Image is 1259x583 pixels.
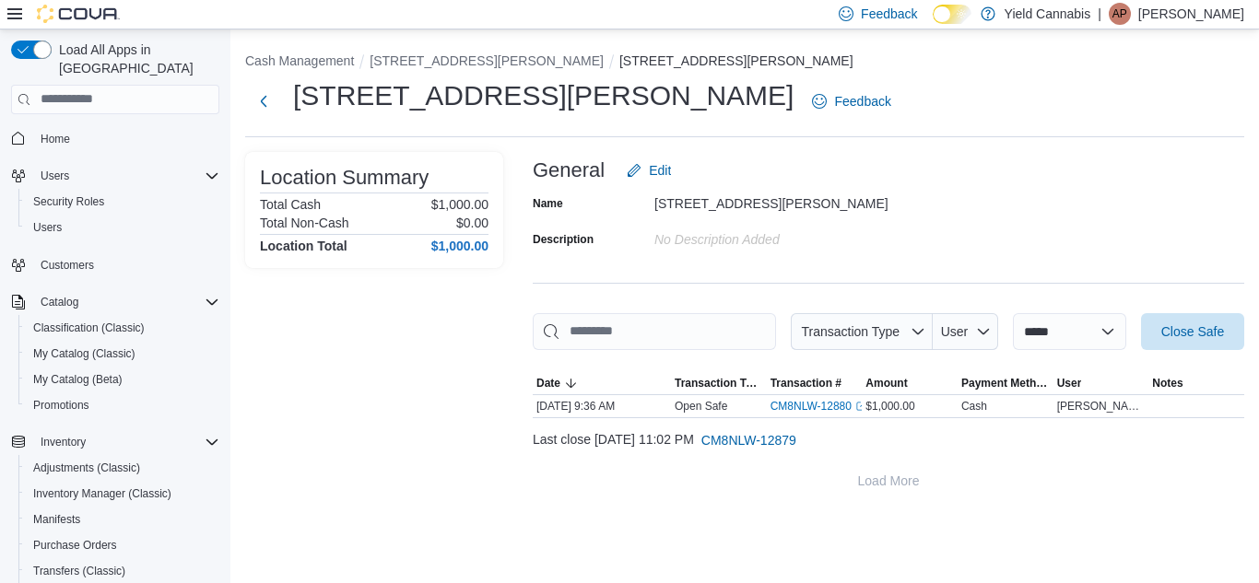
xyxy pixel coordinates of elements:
[4,125,227,152] button: Home
[26,394,97,416] a: Promotions
[33,538,117,553] span: Purchase Orders
[33,194,104,209] span: Security Roles
[958,372,1053,394] button: Payment Methods
[861,5,917,23] span: Feedback
[33,291,219,313] span: Catalog
[245,52,1244,74] nav: An example of EuiBreadcrumbs
[41,132,70,146] span: Home
[533,159,605,181] h3: General
[33,346,135,361] span: My Catalog (Classic)
[26,343,219,365] span: My Catalog (Classic)
[33,127,219,150] span: Home
[33,291,86,313] button: Catalog
[18,507,227,532] button: Manifests
[18,481,227,507] button: Inventory Manager (Classic)
[961,399,987,414] div: Cash
[41,169,69,183] span: Users
[260,167,429,189] h3: Location Summary
[1161,322,1224,341] span: Close Safe
[1109,3,1131,25] div: Alex Pak
[33,486,171,501] span: Inventory Manager (Classic)
[865,376,907,391] span: Amount
[933,5,971,24] input: Dark Mode
[431,197,488,212] p: $1,000.00
[33,564,125,578] span: Transfers (Classic)
[533,462,1244,499] button: Load More
[855,401,866,412] svg: External link
[18,367,227,392] button: My Catalog (Beta)
[33,220,62,235] span: Users
[33,431,219,453] span: Inventory
[18,215,227,240] button: Users
[649,161,671,180] span: Edit
[1098,3,1101,25] p: |
[1057,399,1146,414] span: [PERSON_NAME]
[1112,3,1127,25] span: AP
[533,395,671,417] div: [DATE] 9:36 AM
[26,317,152,339] a: Classification (Classic)
[41,435,86,449] span: Inventory
[675,376,763,391] span: Transaction Type
[26,457,147,479] a: Adjustments (Classic)
[33,165,219,187] span: Users
[1141,313,1244,350] button: Close Safe
[18,315,227,341] button: Classification (Classic)
[26,368,130,391] a: My Catalog (Beta)
[941,324,969,339] span: User
[370,53,604,68] button: [STREET_ADDRESS][PERSON_NAME]
[26,216,69,239] a: Users
[834,92,890,111] span: Feedback
[4,289,227,315] button: Catalog
[1138,3,1244,25] p: [PERSON_NAME]
[431,239,488,253] h4: $1,000.00
[1005,3,1091,25] p: Yield Cannabis
[26,560,133,582] a: Transfers (Classic)
[33,398,89,413] span: Promotions
[862,372,958,394] button: Amount
[33,372,123,387] span: My Catalog (Beta)
[619,152,678,189] button: Edit
[26,508,219,531] span: Manifests
[41,258,94,273] span: Customers
[33,254,101,276] a: Customers
[26,534,124,556] a: Purchase Orders
[671,372,767,394] button: Transaction Type
[41,295,78,309] span: Catalog
[533,422,1244,459] div: Last close [DATE] 11:02 PM
[293,77,794,114] h1: [STREET_ADDRESS][PERSON_NAME]
[26,534,219,556] span: Purchase Orders
[52,41,219,77] span: Load All Apps in [GEOGRAPHIC_DATA]
[33,128,77,150] a: Home
[18,189,227,215] button: Security Roles
[33,165,76,187] button: Users
[1152,376,1183,391] span: Notes
[245,53,354,68] button: Cash Management
[694,422,804,459] button: CM8NLW-12879
[26,508,88,531] a: Manifests
[654,189,901,211] div: [STREET_ADDRESS][PERSON_NAME]
[33,461,140,475] span: Adjustments (Classic)
[18,392,227,418] button: Promotions
[33,253,219,276] span: Customers
[619,53,853,68] button: [STREET_ADDRESS][PERSON_NAME]
[1053,372,1149,394] button: User
[26,483,219,505] span: Inventory Manager (Classic)
[865,399,914,414] span: $1,000.00
[701,431,796,449] span: CM8NLW-12879
[771,376,841,391] span: Transaction #
[933,24,934,25] span: Dark Mode
[26,457,219,479] span: Adjustments (Classic)
[533,196,563,211] label: Name
[18,532,227,558] button: Purchase Orders
[533,372,671,394] button: Date
[4,251,227,278] button: Customers
[771,399,866,414] a: CM8NLW-12880External link
[260,197,321,212] h6: Total Cash
[1148,372,1244,394] button: Notes
[1057,376,1082,391] span: User
[18,341,227,367] button: My Catalog (Classic)
[4,429,227,455] button: Inventory
[533,313,776,350] input: This is a search bar. As you type, the results lower in the page will automatically filter.
[245,83,282,120] button: Next
[801,324,900,339] span: Transaction Type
